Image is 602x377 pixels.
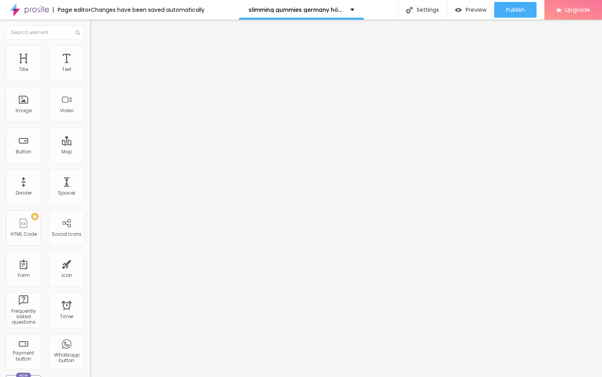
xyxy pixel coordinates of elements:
[466,7,486,13] span: Preview
[11,231,37,237] div: HTML Code
[248,7,345,13] p: slimming gummies germany höhle der [PERSON_NAME]
[51,352,82,364] div: Whatsapp button
[62,67,71,72] div: Text
[565,6,590,13] span: Upgrade
[16,190,32,196] div: Divider
[58,190,75,196] div: Spacer
[90,20,602,377] iframe: Editor
[6,25,84,40] input: Search element
[62,273,72,278] div: Icon
[52,231,82,237] div: Social Icons
[506,7,525,13] span: Publish
[62,149,72,155] div: Map
[60,314,73,319] div: Timer
[406,7,413,13] img: Icone
[8,308,39,325] div: Frequently asked questions
[16,108,32,113] div: Image
[8,350,39,362] div: Payment button
[455,7,462,13] img: view-1.svg
[447,2,494,18] button: Preview
[16,149,31,155] div: Button
[53,7,91,13] div: Page editor
[91,7,205,13] div: Changes have been saved automatically
[494,2,537,18] button: Publish
[18,273,30,278] div: Form
[75,30,80,35] img: Icone
[60,108,74,113] div: Video
[19,67,28,72] div: Title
